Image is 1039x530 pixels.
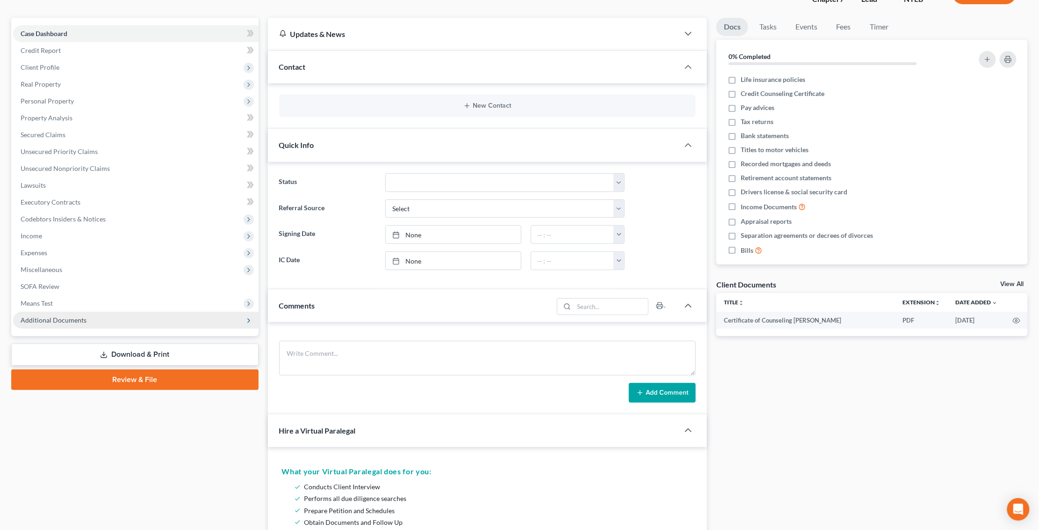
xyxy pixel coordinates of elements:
span: Hire a Virtual Paralegal [279,426,356,435]
li: Obtain Documents and Follow Up [304,516,690,528]
a: None [386,226,520,243]
span: Client Profile [21,63,59,71]
span: Pay advices [741,103,774,112]
strong: 0% Completed [729,52,771,60]
li: Performs all due diligence searches [304,493,690,504]
td: PDF [895,312,948,329]
label: Status [274,173,381,192]
a: Events [788,18,825,36]
a: Fees [829,18,859,36]
a: Timer [862,18,896,36]
a: SOFA Review [13,278,259,295]
input: -- : -- [531,226,614,243]
span: Retirement account statements [741,173,831,183]
a: Case Dashboard [13,25,259,42]
a: Extensionunfold_more [903,299,941,306]
span: Additional Documents [21,316,87,324]
a: Download & Print [11,344,259,366]
span: Unsecured Nonpriority Claims [21,164,110,172]
span: Means Test [21,299,53,307]
span: Income Documents [741,202,797,212]
div: Open Intercom Messenger [1007,498,1030,521]
a: Property Analysis [13,110,259,126]
span: Credit Report [21,46,61,54]
a: Unsecured Priority Claims [13,143,259,160]
span: Executory Contracts [21,198,80,206]
span: SOFA Review [21,282,59,290]
span: Income [21,232,42,240]
label: Referral Source [274,199,381,218]
input: Search... [574,299,649,315]
label: Signing Date [274,225,381,244]
span: Secured Claims [21,131,65,139]
span: Lawsuits [21,181,46,189]
span: Property Analysis [21,114,72,122]
span: Separation agreements or decrees of divorces [741,231,873,240]
a: Date Added expand_more [956,299,998,306]
span: Quick Info [279,140,314,149]
button: New Contact [287,102,689,110]
a: View All [1001,281,1024,287]
td: Certificate of Counseling [PERSON_NAME] [716,312,895,329]
i: unfold_more [935,300,941,306]
div: Client Documents [716,280,776,289]
a: Docs [716,18,748,36]
span: Appraisal reports [741,217,792,226]
li: Prepare Petition and Schedules [304,505,690,516]
div: Updates & News [279,29,668,39]
a: Lawsuits [13,177,259,194]
a: Tasks [752,18,784,36]
button: Add Comment [629,383,696,403]
span: Drivers license & social security card [741,187,847,197]
span: Contact [279,62,306,71]
span: Titles to motor vehicles [741,145,808,155]
span: Real Property [21,80,61,88]
span: Miscellaneous [21,265,62,273]
td: [DATE] [948,312,1005,329]
span: Recorded mortgages and deeds [741,159,831,169]
span: Personal Property [21,97,74,105]
a: None [386,252,520,270]
span: Life insurance policies [741,75,805,84]
a: Titleunfold_more [724,299,744,306]
a: Secured Claims [13,126,259,143]
a: Executory Contracts [13,194,259,211]
span: Comments [279,301,315,310]
span: Tax returns [741,117,773,126]
a: Unsecured Nonpriority Claims [13,160,259,177]
span: Codebtors Insiders & Notices [21,215,106,223]
a: Review & File [11,369,259,390]
h5: What your Virtual Paralegal does for you: [282,466,693,477]
span: Bank statements [741,131,789,140]
label: IC Date [274,251,381,270]
span: Expenses [21,249,47,257]
span: Bills [741,246,753,255]
li: Conducts Client Interview [304,481,690,493]
a: Credit Report [13,42,259,59]
span: Unsecured Priority Claims [21,147,98,155]
i: expand_more [992,300,998,306]
input: -- : -- [531,252,614,270]
i: unfold_more [738,300,744,306]
span: Credit Counseling Certificate [741,89,824,98]
span: Case Dashboard [21,29,67,37]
